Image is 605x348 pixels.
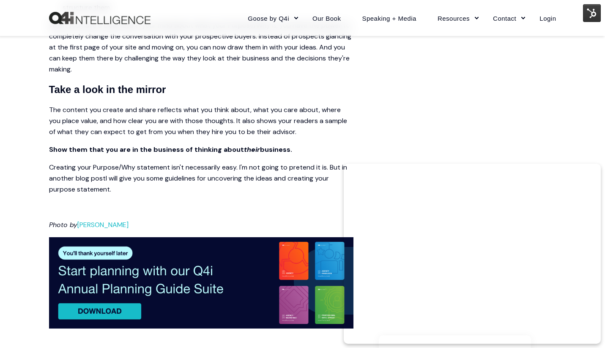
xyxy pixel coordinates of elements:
[49,12,151,25] img: Q4intelligence, LLC logo
[49,104,353,137] p: The content you create and share reflects what you think about, what you care about, where you pl...
[49,145,292,154] strong: Show them that you are in the business of thinking about business.
[49,82,353,98] h4: Take a look in the mirror
[49,220,77,229] em: Photo by
[49,174,329,194] a: I will give you some guidelines for uncovering the ideas and creating your purpose statement
[244,145,260,154] em: their
[49,237,353,329] img: Defining Your Business Brand
[583,4,601,22] img: HubSpot Tools Menu Toggle
[344,164,601,344] iframe: Popup CTA
[49,20,353,75] p: When you have a clear idea in your mind about what your Purpose/Why is, you have the power to com...
[77,220,129,229] a: [PERSON_NAME]
[49,12,151,25] a: Back to Home
[49,162,353,195] p: Creating your Purpose/Why statement isn't necessarily easy. I'm not going to pretend it is. But i...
